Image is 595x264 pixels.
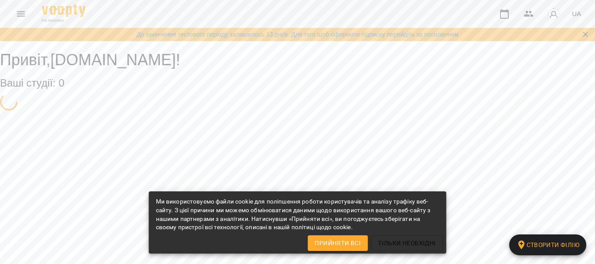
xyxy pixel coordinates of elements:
[579,28,592,40] button: Закрити сповіщення
[136,30,458,39] a: До закінчення тестового періоду залишилось 13 дні/в. Для того щоб оформити підписку перейдіть за ...
[42,4,85,17] img: Voopty Logo
[58,77,64,89] span: 0
[42,18,85,23] span: For Business
[568,6,585,22] button: UA
[572,9,581,18] span: UA
[548,8,560,20] img: avatar_s.png
[10,3,31,24] button: Menu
